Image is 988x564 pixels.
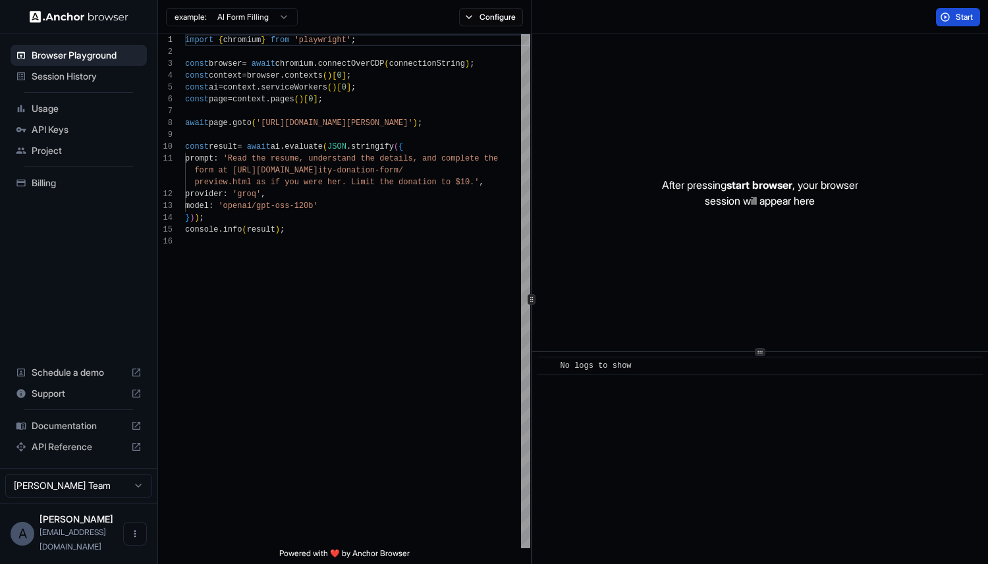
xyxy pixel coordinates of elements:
span: ) [190,213,194,222]
span: 'groq' [233,190,261,199]
div: 8 [158,117,173,129]
span: Billing [32,176,142,190]
span: ) [299,95,304,104]
span: ) [465,59,470,68]
div: Support [11,383,147,404]
span: ai [209,83,218,92]
span: Start [956,12,974,22]
span: from [271,36,290,45]
span: . [280,71,285,80]
span: . [256,83,261,92]
span: . [265,95,270,104]
span: } [185,213,190,222]
span: ) [327,71,332,80]
span: = [242,59,246,68]
div: 1 [158,34,173,46]
span: , [479,178,483,187]
span: result [209,142,237,151]
span: = [242,71,246,80]
span: chromium [275,59,314,68]
span: const [185,83,209,92]
span: evaluate [285,142,323,151]
div: 10 [158,141,173,153]
span: await [185,118,209,128]
span: console [185,225,218,234]
span: No logs to show [561,361,632,371]
span: info [223,225,242,234]
span: [ [332,71,337,80]
img: Anchor Logo [30,11,128,23]
span: ; [200,213,204,222]
span: const [185,59,209,68]
span: await [252,59,275,68]
span: Project [32,144,142,157]
span: contexts [285,71,323,80]
div: 4 [158,70,173,82]
span: result [247,225,275,234]
div: A [11,522,34,546]
div: 14 [158,212,173,224]
div: 9 [158,129,173,141]
span: prompt [185,154,213,163]
span: = [237,142,242,151]
div: 13 [158,200,173,212]
span: browser [209,59,242,68]
span: 0 [308,95,313,104]
span: [ [304,95,308,104]
span: 'Read the resume, understand the details, and comp [223,154,460,163]
span: lete the [460,154,499,163]
span: ; [418,118,422,128]
span: Powered with ❤️ by Anchor Browser [279,548,410,564]
span: context [223,83,256,92]
span: ( [327,83,332,92]
span: . [313,59,317,68]
div: 7 [158,105,173,117]
div: 12 [158,188,173,200]
span: JSON [327,142,346,151]
span: Support [32,387,126,400]
div: Session History [11,66,147,87]
span: stringify [351,142,394,151]
span: model [185,201,209,211]
span: const [185,71,209,80]
span: ( [323,71,327,80]
div: Browser Playground [11,45,147,66]
div: 16 [158,236,173,247]
span: '[URL][DOMAIN_NAME][PERSON_NAME]' [256,118,413,128]
span: await [247,142,271,151]
span: ( [242,225,246,234]
span: amir@sodelia.ca [40,527,106,551]
span: ) [413,118,418,128]
span: const [185,95,209,104]
span: . [346,142,351,151]
span: ) [194,213,199,222]
span: Session History [32,70,142,83]
div: 6 [158,93,173,105]
span: ) [332,83,337,92]
span: const [185,142,209,151]
span: ai [271,142,280,151]
span: [ [337,83,341,92]
div: Project [11,140,147,161]
span: Browser Playground [32,49,142,62]
button: Configure [459,8,523,26]
span: : [223,190,228,199]
span: ( [385,59,389,68]
button: Start [936,8,980,26]
span: API Keys [32,123,142,136]
div: 15 [158,224,173,236]
span: . [280,142,285,151]
span: } [261,36,265,45]
span: : [209,201,213,211]
span: import [185,36,213,45]
span: ​ [544,359,551,372]
span: . [228,118,233,128]
span: . [218,225,223,234]
span: page [209,118,228,128]
span: provider [185,190,223,199]
span: ; [346,71,351,80]
span: ( [323,142,327,151]
span: Usage [32,102,142,115]
span: preview.html as if you were her. Limit the donatio [194,178,431,187]
div: 5 [158,82,173,93]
